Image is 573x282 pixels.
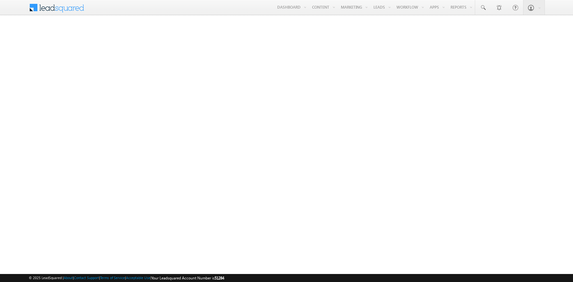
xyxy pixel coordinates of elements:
[64,276,73,280] a: About
[29,275,224,281] span: © 2025 LeadSquared | | | | |
[74,276,99,280] a: Contact Support
[151,276,224,280] span: Your Leadsquared Account Number is
[126,276,150,280] a: Acceptable Use
[100,276,125,280] a: Terms of Service
[215,276,224,280] span: 51284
